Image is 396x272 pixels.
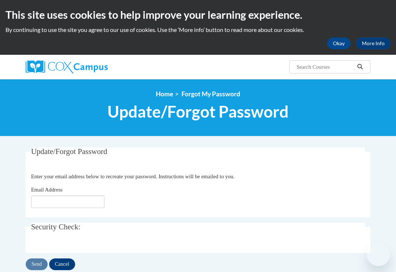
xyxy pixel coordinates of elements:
[367,243,390,266] iframe: Button to launch messaging window
[26,60,133,74] a: Cox Campus
[5,26,390,34] p: By continuing to use the site you agree to our use of cookies. Use the ‘More info’ button to read...
[107,102,289,121] span: Update/Forgot Password
[49,258,75,270] input: Cancel
[296,62,355,71] input: Search Courses
[355,62,366,71] button: Search
[156,90,173,98] a: Home
[31,173,235,179] span: Enter your email address below to recreate your password. Instructions will be emailed to you.
[26,60,108,74] img: Cox Campus
[181,90,240,98] span: Forgot My Password
[327,37,351,49] button: Okay
[5,7,390,22] h2: This site uses cookies to help improve your learning experience.
[31,187,63,193] span: Email Address
[31,222,81,231] span: Security Check:
[31,147,107,156] span: Update/Forgot Password
[356,37,390,49] a: More Info
[31,196,104,208] input: Email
